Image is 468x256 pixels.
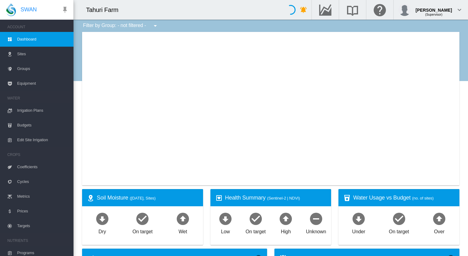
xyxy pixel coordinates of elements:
span: Cycles [17,174,69,189]
md-icon: icon-chevron-down [456,6,463,14]
md-icon: icon-arrow-up-bold-circle [432,211,447,226]
div: Water Usage vs Budget [353,194,455,202]
div: [PERSON_NAME] [416,5,452,11]
div: Low [221,226,230,235]
div: Unknown [306,226,326,235]
span: CROPS [7,150,69,160]
span: NUTRIENTS [7,236,69,246]
span: Equipment [17,76,69,91]
md-icon: icon-heart-box-outline [215,194,223,202]
md-icon: Search the knowledge base [345,6,360,14]
span: Prices [17,204,69,219]
span: Targets [17,219,69,233]
span: Edit Site Irrigation [17,133,69,147]
div: Tahuri Farm [86,6,124,14]
span: ([DATE], Sites) [130,196,156,200]
span: WATER [7,93,69,103]
md-icon: icon-pin [61,6,69,14]
md-icon: icon-checkbox-marked-circle [135,211,150,226]
md-icon: icon-arrow-down-bold-circle [95,211,110,226]
div: On target [246,226,266,235]
img: profile.jpg [398,4,411,16]
div: High [281,226,291,235]
span: (no. of sites) [412,196,434,200]
md-icon: icon-bell-ring [300,6,307,14]
md-icon: icon-checkbox-marked-circle [392,211,406,226]
md-icon: icon-menu-down [152,22,159,29]
div: Health Summary [225,194,326,202]
span: Groups [17,61,69,76]
md-icon: icon-arrow-up-bold-circle [278,211,293,226]
md-icon: icon-cup-water [343,194,351,202]
div: Filter by Group: - not filtered - [78,20,163,32]
md-icon: icon-map-marker-radius [87,194,94,202]
span: Budgets [17,118,69,133]
div: Soil Moisture [97,194,198,202]
md-icon: icon-arrow-down-bold-circle [218,211,233,226]
div: On target [389,226,409,235]
span: Irrigation Plans [17,103,69,118]
span: ACCOUNT [7,22,69,32]
span: (Sentinel-2 | NDVI) [267,196,300,200]
md-icon: icon-arrow-down-bold-circle [351,211,366,226]
span: Sites [17,47,69,61]
md-icon: Click here for help [372,6,387,14]
md-icon: Go to the Data Hub [318,6,333,14]
button: icon-menu-down [149,20,161,32]
span: (Supervisor) [425,13,442,16]
div: On target [132,226,153,235]
div: Over [434,226,444,235]
md-icon: icon-minus-circle [309,211,323,226]
span: SWAN [21,6,37,14]
span: Coefficients [17,160,69,174]
div: Dry [98,226,106,235]
span: Dashboard [17,32,69,47]
button: icon-bell-ring [297,4,310,16]
md-icon: icon-checkbox-marked-circle [248,211,263,226]
img: SWAN-Landscape-Logo-Colour-drop.png [6,3,16,16]
div: Wet [179,226,187,235]
span: Metrics [17,189,69,204]
div: Under [352,226,365,235]
md-icon: icon-arrow-up-bold-circle [175,211,190,226]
